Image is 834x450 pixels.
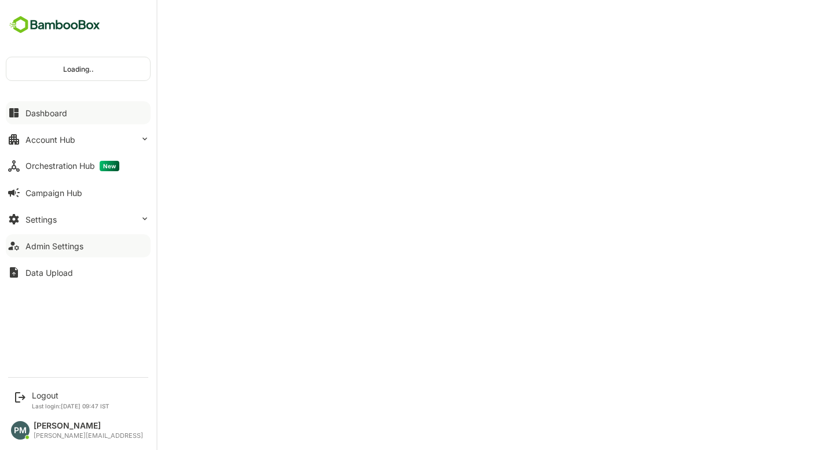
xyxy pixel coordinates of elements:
div: Campaign Hub [25,188,82,198]
button: Orchestration HubNew [6,154,151,178]
div: [PERSON_NAME][EMAIL_ADDRESS] [34,432,143,440]
div: PM [11,421,30,440]
button: Admin Settings [6,234,151,257]
button: Data Upload [6,261,151,284]
button: Account Hub [6,128,151,151]
div: Admin Settings [25,241,83,251]
span: New [100,161,119,171]
div: Logout [32,390,109,400]
div: [PERSON_NAME] [34,421,143,431]
div: Orchestration Hub [25,161,119,171]
div: Data Upload [25,268,73,278]
div: Settings [25,215,57,224]
div: Dashboard [25,108,67,118]
button: Dashboard [6,101,151,124]
p: Last login: [DATE] 09:47 IST [32,403,109,410]
button: Campaign Hub [6,181,151,204]
div: Loading.. [6,57,150,80]
div: Account Hub [25,135,75,145]
img: BambooboxFullLogoMark.5f36c76dfaba33ec1ec1367b70bb1252.svg [6,14,104,36]
button: Settings [6,208,151,231]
